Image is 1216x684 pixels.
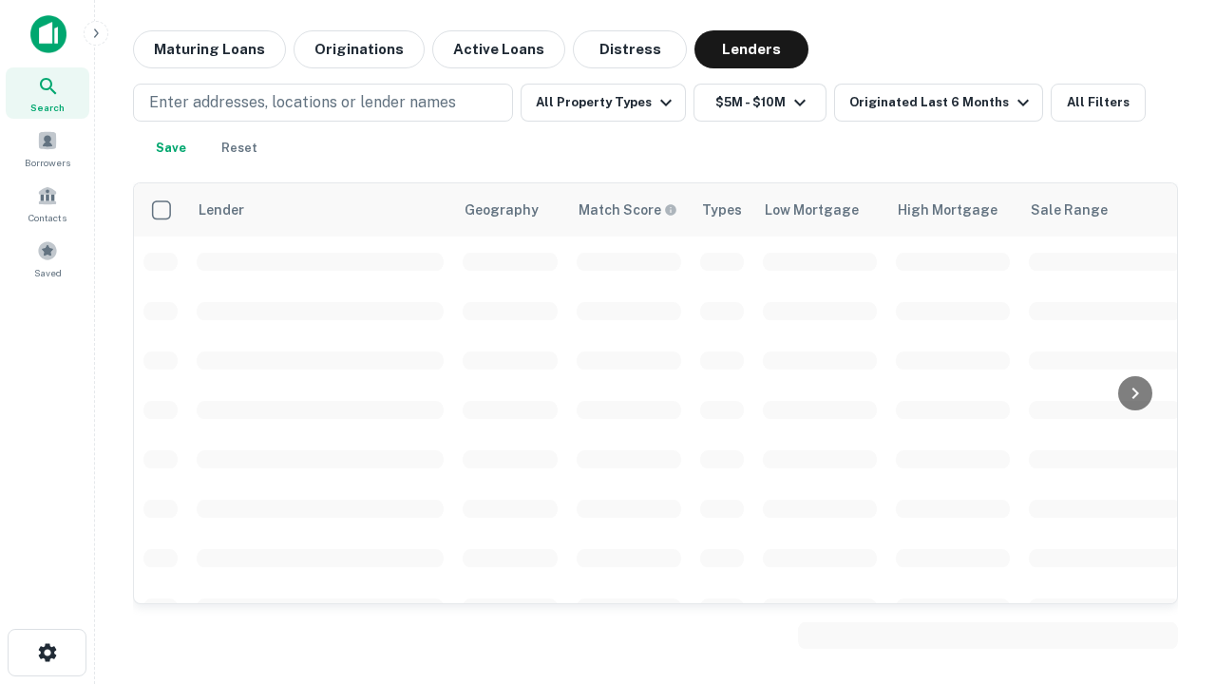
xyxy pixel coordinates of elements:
button: Save your search to get updates of matches that match your search criteria. [141,129,201,167]
button: Originations [294,30,425,68]
div: Sale Range [1031,199,1108,221]
button: $5M - $10M [693,84,826,122]
th: Low Mortgage [753,183,886,237]
div: High Mortgage [898,199,997,221]
button: All Property Types [521,84,686,122]
th: Capitalize uses an advanced AI algorithm to match your search with the best lender. The match sco... [567,183,691,237]
button: Lenders [694,30,808,68]
button: Enter addresses, locations or lender names [133,84,513,122]
button: Originated Last 6 Months [834,84,1043,122]
div: Low Mortgage [765,199,859,221]
button: Reset [209,129,270,167]
div: Lender [199,199,244,221]
iframe: Chat Widget [1121,471,1216,562]
button: All Filters [1051,84,1146,122]
button: Distress [573,30,687,68]
th: Geography [453,183,567,237]
th: High Mortgage [886,183,1019,237]
span: Borrowers [25,155,70,170]
button: Active Loans [432,30,565,68]
button: Maturing Loans [133,30,286,68]
div: Types [702,199,742,221]
span: Saved [34,265,62,280]
th: Sale Range [1019,183,1190,237]
th: Types [691,183,753,237]
a: Contacts [6,178,89,229]
img: capitalize-icon.png [30,15,66,53]
a: Borrowers [6,123,89,174]
span: Search [30,100,65,115]
h6: Match Score [579,199,674,220]
th: Lender [187,183,453,237]
span: Contacts [28,210,66,225]
a: Saved [6,233,89,284]
a: Search [6,67,89,119]
p: Enter addresses, locations or lender names [149,91,456,114]
div: Geography [465,199,539,221]
div: Originated Last 6 Months [849,91,1035,114]
div: Capitalize uses an advanced AI algorithm to match your search with the best lender. The match sco... [579,199,677,220]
